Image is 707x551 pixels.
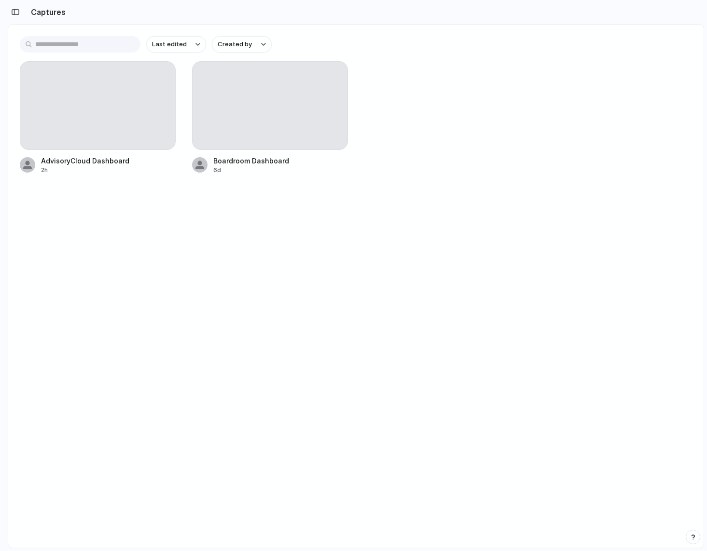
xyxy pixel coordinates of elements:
div: Boardroom Dashboard [213,156,289,166]
span: Last edited [152,40,187,49]
div: 6d [213,166,289,175]
span: Created by [218,40,252,49]
div: 2h [41,166,129,175]
div: AdvisoryCloud Dashboard [41,156,129,166]
h2: Captures [27,6,66,18]
button: Last edited [146,36,206,53]
button: Created by [212,36,272,53]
